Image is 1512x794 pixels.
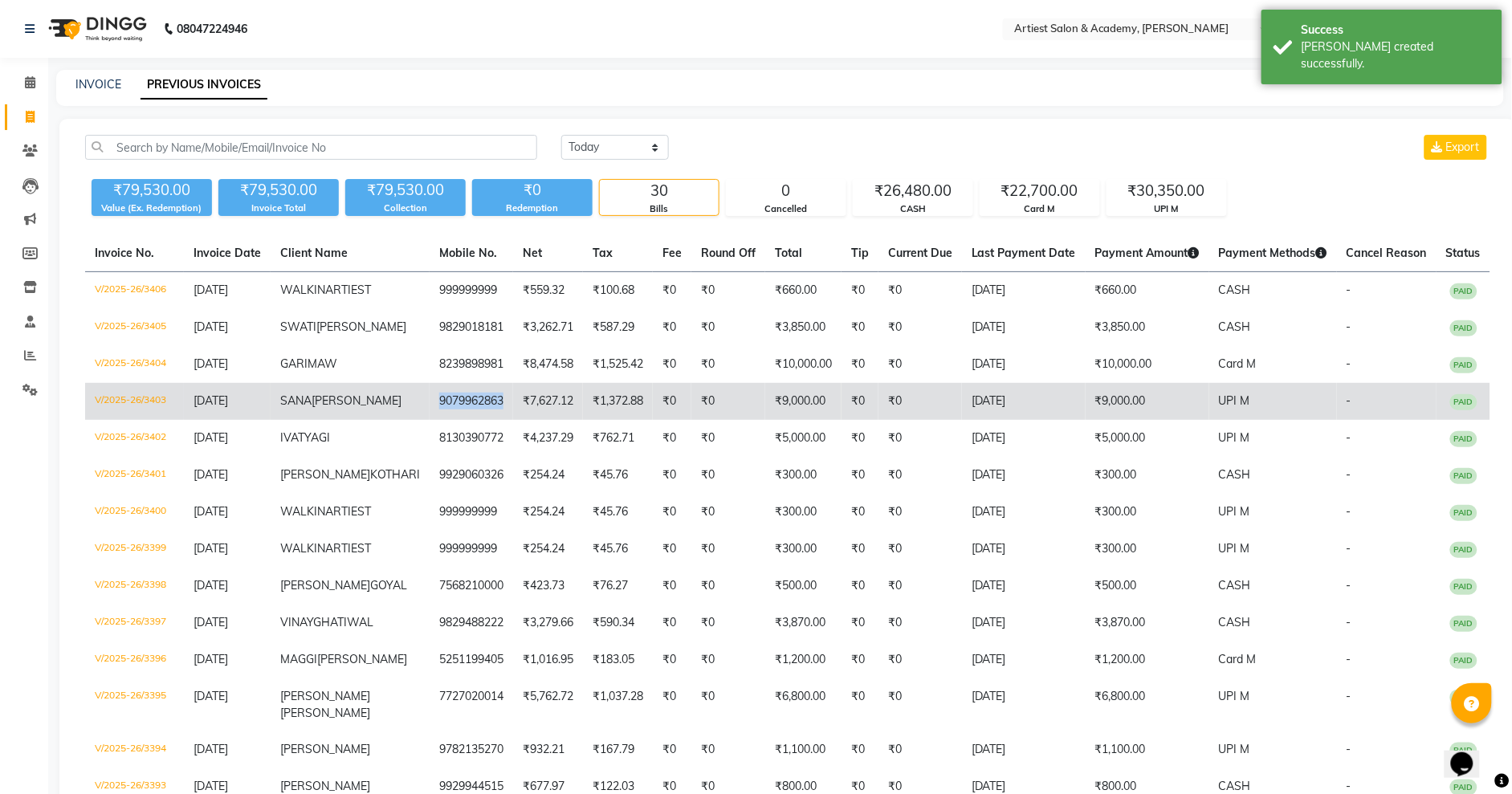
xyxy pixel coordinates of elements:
span: WALKIN [280,541,325,556]
td: ₹254.24 [513,531,583,568]
td: ₹45.76 [583,457,653,494]
td: ₹300.00 [1086,457,1209,494]
td: ₹0 [878,309,962,346]
td: ₹0 [653,641,691,678]
td: ₹4,237.29 [513,420,583,457]
td: ₹3,850.00 [1086,309,1209,346]
td: ₹0 [878,531,962,568]
td: ₹0 [653,346,691,383]
span: [PERSON_NAME] [280,467,370,482]
td: ₹0 [653,494,691,531]
span: Card M [1219,652,1257,666]
span: [PERSON_NAME] [316,320,406,334]
td: ₹0 [691,678,765,731]
td: ₹0 [691,731,765,768]
span: - [1347,320,1351,334]
td: ₹3,262.71 [513,309,583,346]
div: CASH [854,202,972,216]
button: Export [1424,135,1487,160]
span: Fee [662,246,682,260]
div: ₹26,480.00 [854,180,972,202]
span: PAID [1450,653,1477,669]
div: ₹79,530.00 [92,179,212,202]
span: Payment Methods [1219,246,1327,260]
span: W [324,356,337,371]
td: ₹932.21 [513,731,583,768]
td: ₹0 [653,272,691,310]
td: ₹0 [653,457,691,494]
span: Tip [851,246,869,260]
td: [DATE] [962,272,1086,310]
span: - [1347,430,1351,445]
span: SANA [280,393,312,408]
td: ₹0 [653,568,691,605]
td: [DATE] [962,494,1086,531]
td: V/2025-26/3395 [85,678,184,731]
div: Collection [345,202,466,215]
td: ₹0 [653,731,691,768]
td: ₹0 [691,531,765,568]
td: ₹300.00 [765,531,842,568]
td: ₹0 [691,641,765,678]
td: ₹0 [842,641,878,678]
td: ₹0 [691,605,765,641]
td: ₹1,100.00 [765,731,842,768]
span: CASH [1219,467,1251,482]
a: INVOICE [75,77,121,92]
span: UPI M [1219,742,1250,756]
div: Card M [980,202,1099,216]
td: ₹423.73 [513,568,583,605]
td: [DATE] [962,641,1086,678]
span: GARIMA [280,356,324,371]
td: V/2025-26/3394 [85,731,184,768]
td: ₹1,016.95 [513,641,583,678]
td: 9079962863 [430,383,513,420]
td: 999999999 [430,494,513,531]
span: IVA [280,430,298,445]
td: ₹0 [653,383,691,420]
td: ₹0 [842,272,878,310]
div: ₹0 [472,179,593,202]
td: ₹0 [878,678,962,731]
td: ₹1,525.42 [583,346,653,383]
span: ARTIEST [325,283,371,297]
td: ₹5,000.00 [765,420,842,457]
span: Status [1446,246,1481,260]
span: UPI M [1219,541,1250,556]
span: PAID [1450,431,1477,447]
div: Cancelled [727,202,846,216]
span: Net [523,246,542,260]
div: 30 [600,180,719,202]
a: PREVIOUS INVOICES [141,71,267,100]
span: PAID [1450,357,1477,373]
span: - [1347,615,1351,629]
td: 7568210000 [430,568,513,605]
span: Mobile No. [439,246,497,260]
span: [DATE] [194,430,228,445]
div: Value (Ex. Redemption) [92,202,212,215]
span: Export [1446,140,1480,154]
td: 5251199405 [430,641,513,678]
span: [PERSON_NAME] [280,578,370,592]
td: [DATE] [962,678,1086,731]
span: UPI M [1219,430,1250,445]
td: [DATE] [962,309,1086,346]
span: PAID [1450,690,1477,706]
span: [DATE] [194,467,228,482]
td: ₹0 [878,272,962,310]
td: ₹6,800.00 [765,678,842,731]
div: Bills [600,202,719,216]
td: ₹0 [878,346,962,383]
td: V/2025-26/3398 [85,568,184,605]
td: V/2025-26/3405 [85,309,184,346]
td: ₹0 [842,731,878,768]
iframe: chat widget [1445,730,1496,778]
span: - [1347,467,1351,482]
td: ₹183.05 [583,641,653,678]
td: ₹45.76 [583,494,653,531]
span: [PERSON_NAME] [280,706,370,720]
td: ₹0 [842,309,878,346]
td: 9782135270 [430,731,513,768]
div: Bill created successfully. [1302,39,1490,72]
span: PAID [1450,616,1477,632]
